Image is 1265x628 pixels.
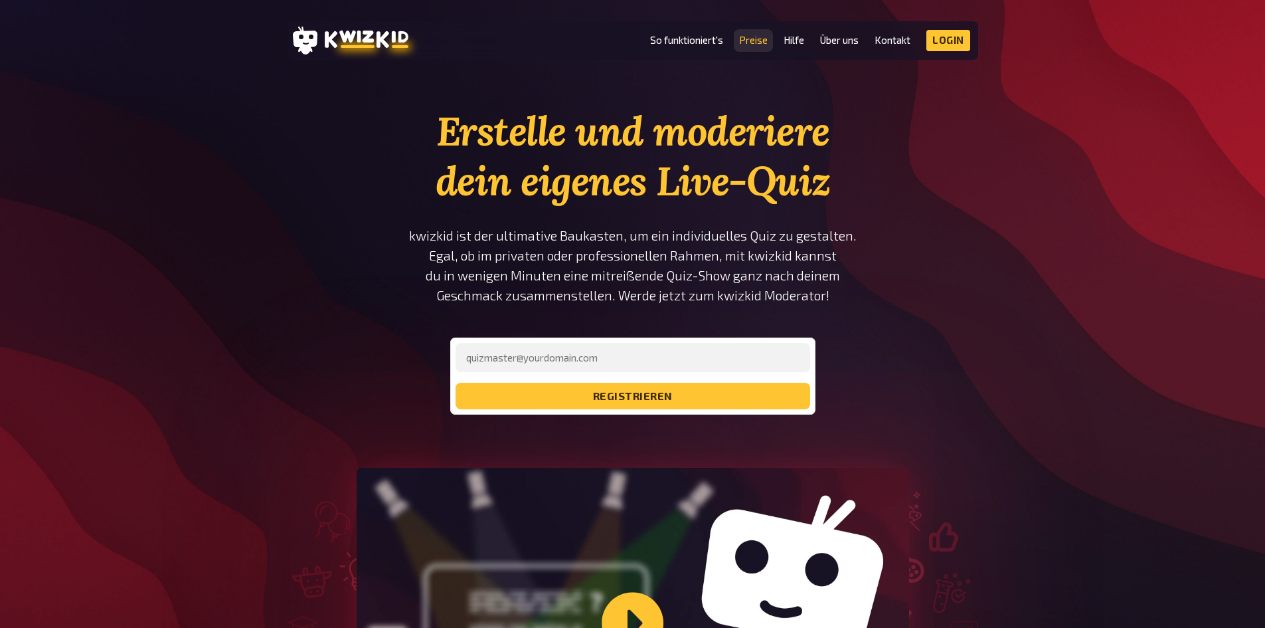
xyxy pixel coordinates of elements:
input: quizmaster@yourdomain.com [456,343,810,372]
a: Login [926,30,970,51]
a: Kontakt [875,35,910,46]
p: kwizkid ist der ultimative Baukasten, um ein individuelles Quiz zu gestalten. Egal, ob im private... [408,226,857,306]
a: Hilfe [784,35,804,46]
a: Preise [739,35,768,46]
a: So funktioniert's [650,35,723,46]
h1: Erstelle und moderiere dein eigenes Live-Quiz [408,106,857,206]
button: registrieren [456,383,810,409]
a: Über uns [820,35,859,46]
